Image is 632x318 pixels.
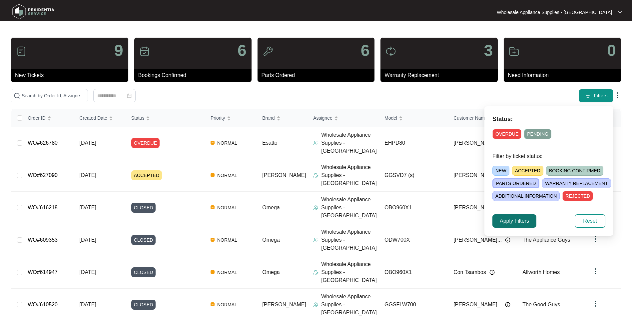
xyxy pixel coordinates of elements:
[361,43,370,59] p: 6
[591,235,599,243] img: dropdown arrow
[211,238,215,242] img: Vercel Logo
[321,228,379,252] p: Wholesale Appliance Supplies - [GEOGRAPHIC_DATA]
[313,114,332,122] span: Assignee
[263,46,273,57] img: icon
[505,237,510,243] img: Info icon
[79,237,96,243] span: [DATE]
[313,173,318,178] img: Assigner Icon
[492,214,536,228] button: Apply Filters
[313,302,318,307] img: Assigner Icon
[131,267,156,277] span: CLOSED
[131,170,162,180] span: ACCEPTED
[313,270,318,275] img: Assigner Icon
[215,301,240,309] span: NORMAL
[28,172,58,178] a: WO#627090
[28,269,58,275] a: WO#614947
[313,140,318,146] img: Assigner Icon
[28,237,58,243] a: WO#609353
[492,191,560,201] span: ADDITIONAL INFORMATION
[313,237,318,243] img: Assigner Icon
[607,43,616,59] p: 0
[126,109,205,127] th: Status
[138,71,252,79] p: Bookings Confirmed
[139,46,150,57] img: icon
[379,192,448,224] td: OBO960X1
[379,127,448,159] td: EHPD80
[313,205,318,210] img: Assigner Icon
[131,300,156,310] span: CLOSED
[79,140,96,146] span: [DATE]
[215,268,240,276] span: NORMAL
[79,114,107,122] span: Created Date
[508,71,621,79] p: Need Information
[453,114,487,122] span: Customer Name
[22,92,85,99] input: Search by Order Id, Assignee Name, Customer Name, Brand and Model
[321,196,379,220] p: Wholesale Appliance Supplies - [GEOGRAPHIC_DATA]
[448,109,517,127] th: Customer Name
[385,46,396,57] img: icon
[14,92,20,99] img: search-icon
[562,191,593,201] span: REJECTED
[22,109,74,127] th: Order ID
[211,205,215,209] img: Vercel Logo
[321,163,379,187] p: Wholesale Appliance Supplies - [GEOGRAPHIC_DATA]
[262,140,277,146] span: Esatto
[575,214,605,228] button: Reset
[28,140,58,146] a: WO#626780
[262,302,306,307] span: [PERSON_NAME]
[453,171,497,179] span: [PERSON_NAME]
[618,11,622,14] img: dropdown arrow
[584,92,591,99] img: filter icon
[384,71,498,79] p: Warranty Replacement
[591,300,599,308] img: dropdown arrow
[522,269,560,275] span: Allworth Homes
[484,43,493,59] p: 3
[379,159,448,192] td: GGSVD7 (s)
[453,268,486,276] span: Con Tsambos
[215,204,240,212] span: NORMAL
[492,129,521,139] span: OVERDUE
[28,114,46,122] span: Order ID
[453,204,497,212] span: [PERSON_NAME]
[524,129,551,139] span: PENDING
[262,205,280,210] span: Omega
[505,302,510,307] img: Info icon
[492,178,539,188] span: PARTS ORDERED
[257,109,308,127] th: Brand
[131,203,156,213] span: CLOSED
[613,91,621,99] img: dropdown arrow
[215,171,240,179] span: NORMAL
[522,237,570,243] span: The Appliance Guys
[591,267,599,275] img: dropdown arrow
[79,205,96,210] span: [DATE]
[453,236,502,244] span: [PERSON_NAME]...
[321,293,379,317] p: Wholesale Appliance Supplies - [GEOGRAPHIC_DATA]
[492,166,509,176] span: NEW
[522,302,560,307] span: The Good Guys
[215,139,240,147] span: NORMAL
[211,141,215,145] img: Vercel Logo
[211,173,215,177] img: Vercel Logo
[379,109,448,127] th: Model
[205,109,257,127] th: Priority
[384,114,397,122] span: Model
[262,237,280,243] span: Omega
[594,92,608,99] span: Filters
[114,43,123,59] p: 9
[79,302,96,307] span: [DATE]
[542,178,611,188] span: WARRANTY REPLACEMENT
[74,109,126,127] th: Created Date
[492,152,605,160] p: Filter by ticket status:
[79,269,96,275] span: [DATE]
[489,270,495,275] img: Info icon
[321,131,379,155] p: Wholesale Appliance Supplies - [GEOGRAPHIC_DATA]
[262,114,275,122] span: Brand
[509,46,519,57] img: icon
[453,301,502,309] span: [PERSON_NAME]...
[28,205,58,210] a: WO#616218
[321,260,379,284] p: Wholesale Appliance Supplies - [GEOGRAPHIC_DATA]
[379,224,448,256] td: ODW700X
[15,71,128,79] p: New Tickets
[79,172,96,178] span: [DATE]
[579,89,613,102] button: filter iconFilters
